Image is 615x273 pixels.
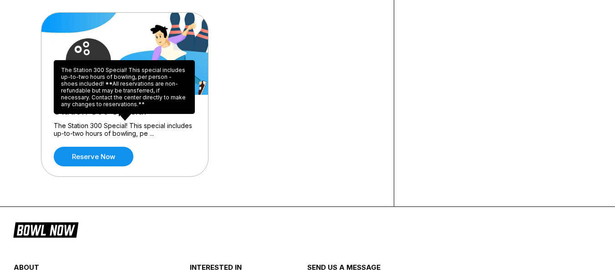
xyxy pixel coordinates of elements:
div: The Station 300 Special! This special includes up-to-two hours of bowling, pe ... [54,122,196,138]
a: Reserve now [54,147,133,166]
div: The Station 300 Special! This special includes up-to-two hours of bowling, per person - shoes inc... [54,60,195,114]
img: Station 300 Special [41,13,209,95]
